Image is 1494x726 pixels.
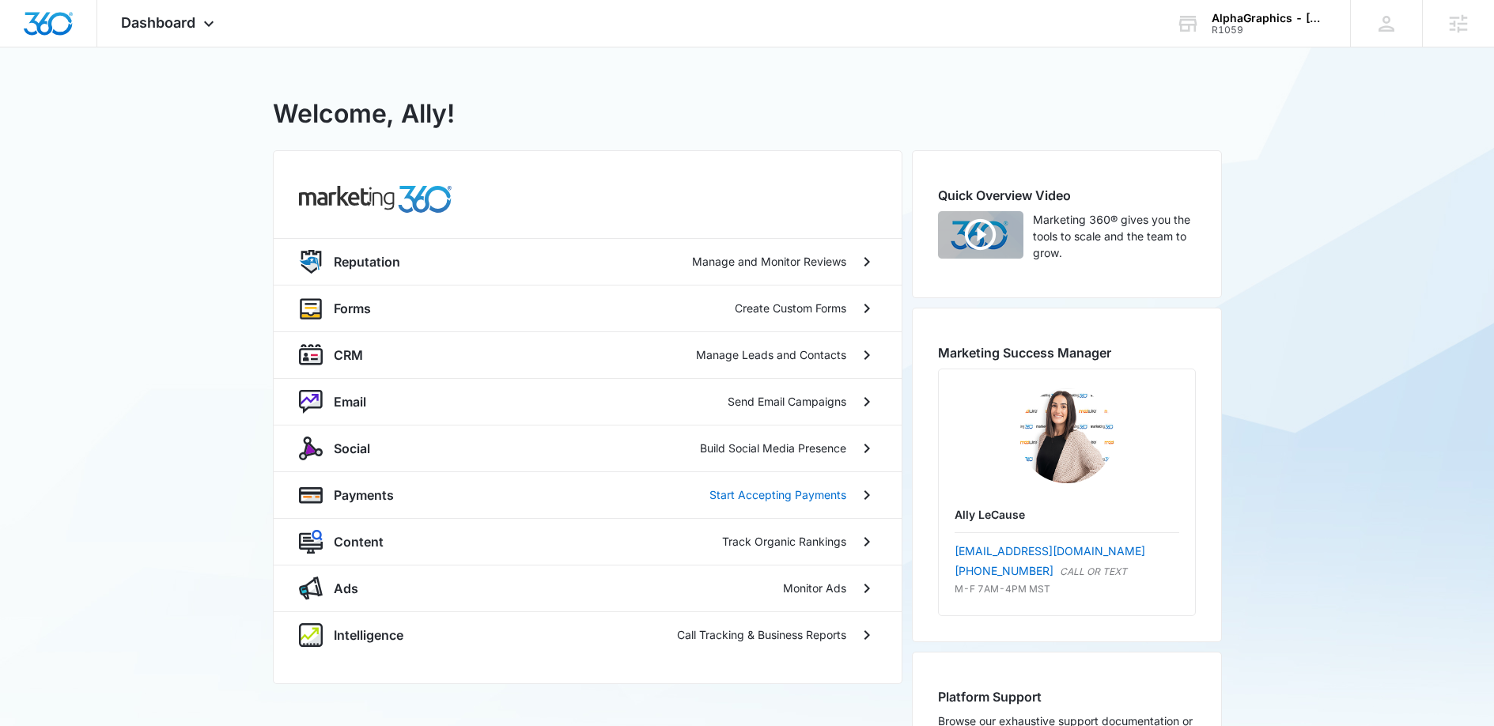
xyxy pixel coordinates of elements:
[1212,12,1327,25] div: account name
[1019,388,1114,483] img: Ally LeCause
[273,95,455,133] h1: Welcome, Ally!
[700,440,846,456] p: Build Social Media Presence
[299,250,323,274] img: reputation
[955,562,1053,579] a: [PHONE_NUMBER]
[299,530,323,554] img: content
[299,297,323,320] img: forms
[334,626,403,645] p: Intelligence
[722,533,846,550] p: Track Organic Rankings
[709,486,846,503] p: Start Accepting Payments
[1033,211,1196,261] p: Marketing 360® gives you the tools to scale and the team to grow.
[677,626,846,643] p: Call Tracking & Business Reports
[334,346,363,365] p: CRM
[274,425,902,471] a: socialSocialBuild Social Media Presence
[692,253,846,270] p: Manage and Monitor Reviews
[955,544,1145,558] a: [EMAIL_ADDRESS][DOMAIN_NAME]
[938,211,1023,259] img: Quick Overview Video
[334,579,358,598] p: Ads
[334,299,371,318] p: Forms
[274,285,902,331] a: formsFormsCreate Custom Forms
[955,582,1179,596] p: M-F 7AM-4PM MST
[783,580,846,596] p: Monitor Ads
[735,300,846,316] p: Create Custom Forms
[274,378,902,425] a: nurtureEmailSend Email Campaigns
[274,238,902,285] a: reputationReputationManage and Monitor Reviews
[121,14,195,31] span: Dashboard
[299,390,323,414] img: nurture
[274,331,902,378] a: crmCRMManage Leads and Contacts
[299,577,323,600] img: ads
[938,186,1196,205] h2: Quick Overview Video
[334,252,400,271] p: Reputation
[938,343,1196,362] h2: Marketing Success Manager
[334,532,384,551] p: Content
[696,346,846,363] p: Manage Leads and Contacts
[274,565,902,611] a: adsAdsMonitor Ads
[274,471,902,518] a: paymentsPaymentsStart Accepting Payments
[334,439,370,458] p: Social
[299,483,323,507] img: payments
[1060,565,1127,579] p: CALL OR TEXT
[274,518,902,565] a: contentContentTrack Organic Rankings
[728,393,846,410] p: Send Email Campaigns
[955,506,1179,523] p: Ally LeCause
[334,392,366,411] p: Email
[274,611,902,658] a: intelligenceIntelligenceCall Tracking & Business Reports
[299,186,452,213] img: common.products.marketing.title
[334,486,394,505] p: Payments
[938,687,1196,706] h2: Platform Support
[1212,25,1327,36] div: account id
[299,437,323,460] img: social
[299,623,323,647] img: intelligence
[299,343,323,367] img: crm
